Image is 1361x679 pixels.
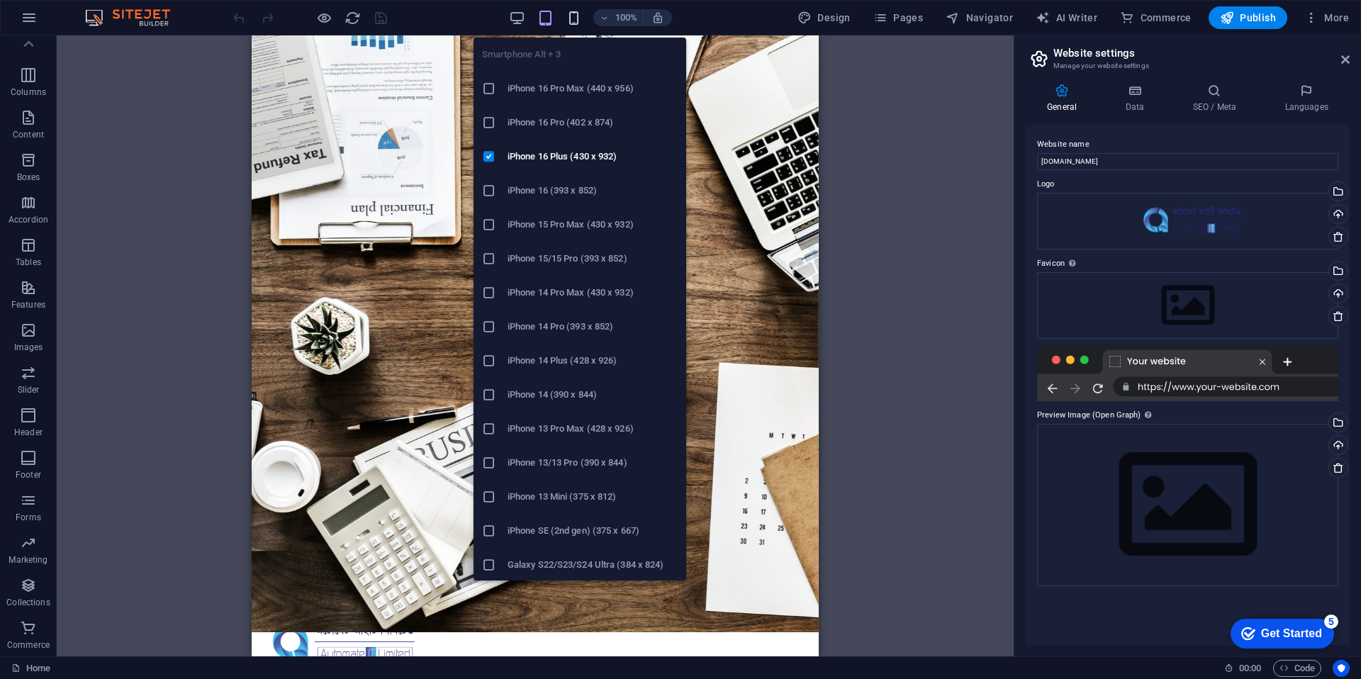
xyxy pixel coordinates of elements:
p: Commerce [7,639,50,651]
div: Design (Ctrl+Alt+Y) [792,6,856,29]
label: Favicon [1037,255,1338,272]
p: Forms [16,512,41,523]
button: Publish [1209,6,1287,29]
h6: iPhone SE (2nd gen) (375 x 667) [508,522,678,539]
p: Features [11,299,45,310]
h6: 100% [615,9,637,26]
button: Click here to leave preview mode and continue editing [315,9,332,26]
button: Design [792,6,856,29]
label: Website name [1037,136,1338,153]
button: AI Writer [1030,6,1103,29]
div: Select files from the file manager, stock photos, or upload file(s) [1037,272,1338,339]
span: Design [797,11,851,25]
h4: Languages [1263,84,1350,113]
h3: Manage your website settings [1053,60,1321,72]
p: Columns [11,86,46,98]
p: Images [14,342,43,353]
p: Tables [16,257,41,268]
p: Slider [18,384,40,395]
span: Navigator [946,11,1013,25]
span: Pages [873,11,923,25]
img: Editor Logo [82,9,188,26]
label: Preview Image (Open Graph) [1037,407,1338,424]
button: 100% [593,9,644,26]
h6: iPhone 16 Pro Max (440 x 956) [508,80,678,97]
h4: SEO / Meta [1171,84,1263,113]
h6: Session time [1224,660,1262,677]
div: Get Started [42,16,103,28]
h6: iPhone 13/13 Pro (390 x 844) [508,454,678,471]
button: Pages [868,6,929,29]
span: Code [1279,660,1315,677]
span: 00 00 [1239,660,1261,677]
p: Header [14,427,43,438]
h4: Data [1104,84,1171,113]
h6: iPhone 16 (393 x 852) [508,182,678,199]
h6: iPhone 14 (390 x 844) [508,386,678,403]
h6: iPhone 15/15 Pro (393 x 852) [508,250,678,267]
button: Usercentrics [1333,660,1350,677]
h6: iPhone 16 Plus (430 x 932) [508,148,678,165]
h6: iPhone 15 Pro Max (430 x 932) [508,216,678,233]
p: Boxes [17,172,40,183]
h6: iPhone 13 Mini (375 x 812) [508,488,678,505]
p: Collections [6,597,50,608]
button: Commerce [1114,6,1197,29]
h2: Website settings [1053,47,1350,60]
span: Publish [1220,11,1276,25]
input: Name... [1037,153,1338,170]
p: Content [13,129,44,140]
div: Get Started 5 items remaining, 0% complete [11,7,115,37]
label: Logo [1037,176,1338,193]
span: : [1249,663,1251,673]
div: AutomateITLimitedFinalLogowithBangla-j9OSETcPvXrAH6U0tf_Q2Q.png [1037,193,1338,249]
h6: Galaxy S22/S23/S24 Ultra (384 x 824) [508,556,678,573]
p: Footer [16,469,41,481]
div: Select files from the file manager, stock photos, or upload file(s) [1037,424,1338,586]
button: Code [1273,660,1321,677]
span: More [1304,11,1349,25]
h6: iPhone 14 Plus (428 x 926) [508,352,678,369]
h6: iPhone 14 Pro (393 x 852) [508,318,678,335]
i: Reload page [345,10,361,26]
h6: iPhone 14 Pro Max (430 x 932) [508,284,678,301]
span: AI Writer [1036,11,1097,25]
button: More [1299,6,1355,29]
p: Accordion [9,214,48,225]
p: Marketing [9,554,47,566]
i: On resize automatically adjust zoom level to fit chosen device. [651,11,664,24]
h4: General [1026,84,1104,113]
button: Navigator [940,6,1019,29]
button: reload [344,9,361,26]
div: 5 [105,3,119,17]
span: Commerce [1120,11,1192,25]
a: Click to cancel selection. Double-click to open Pages [11,660,50,677]
h6: iPhone 16 Pro (402 x 874) [508,114,678,131]
h6: iPhone 13 Pro Max (428 x 926) [508,420,678,437]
